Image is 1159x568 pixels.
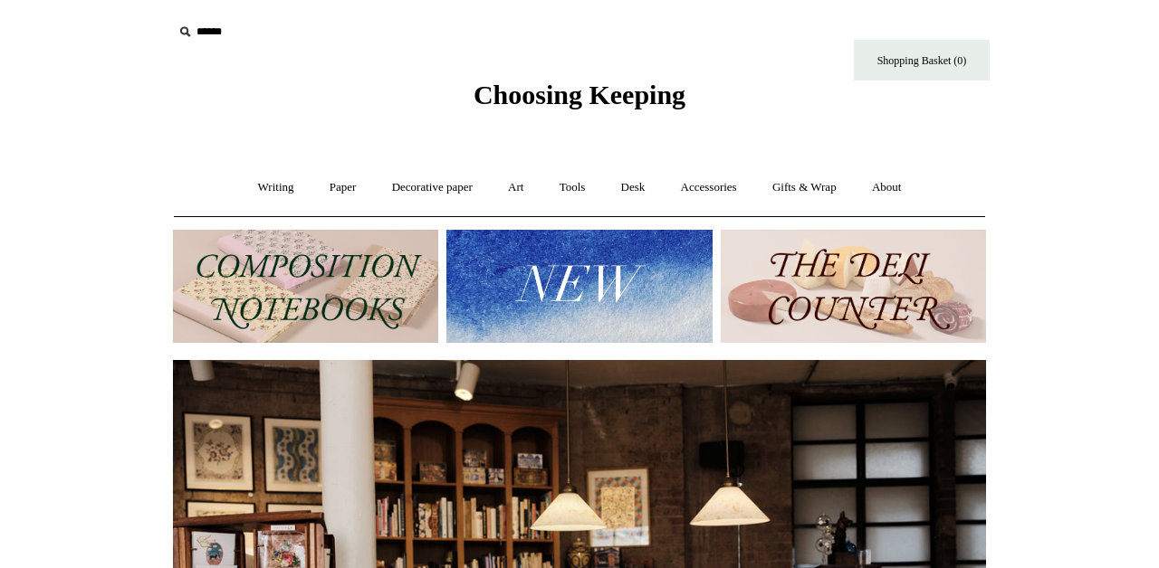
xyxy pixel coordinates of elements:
a: Accessories [665,164,753,212]
a: Shopping Basket (0) [854,40,990,80]
a: Writing [242,164,311,212]
img: 202302 Composition ledgers.jpg__PID:69722ee6-fa44-49dd-a067-31375e5d54ec [173,230,438,343]
a: Gifts & Wrap [756,164,853,212]
a: Choosing Keeping [474,94,685,107]
a: Decorative paper [376,164,489,212]
a: Paper [313,164,373,212]
span: Choosing Keeping [474,80,685,109]
a: Desk [605,164,662,212]
a: About [856,164,918,212]
img: New.jpg__PID:f73bdf93-380a-4a35-bcfe-7823039498e1 [446,230,712,343]
a: Tools [543,164,602,212]
a: Art [492,164,540,212]
img: The Deli Counter [721,230,986,343]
